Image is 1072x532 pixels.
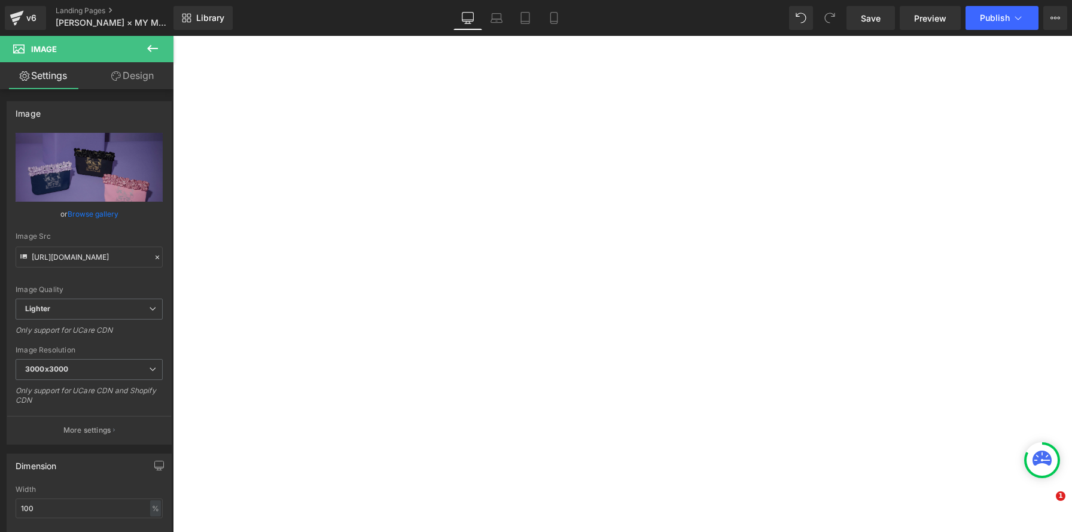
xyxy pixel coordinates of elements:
[16,247,163,267] input: Link
[16,386,163,413] div: Only support for UCare CDN and Shopify CDN
[861,12,881,25] span: Save
[196,13,224,23] span: Library
[482,6,511,30] a: Laptop
[453,6,482,30] a: Desktop
[5,6,46,30] a: v6
[16,285,163,294] div: Image Quality
[818,6,842,30] button: Redo
[16,498,163,518] input: auto
[16,454,57,471] div: Dimension
[16,346,163,354] div: Image Resolution
[980,13,1010,23] span: Publish
[540,6,568,30] a: Mobile
[150,500,161,516] div: %
[7,416,171,444] button: More settings
[56,18,170,28] span: [PERSON_NAME] × MY MELODY & [PERSON_NAME]
[16,232,163,241] div: Image Src
[68,203,118,224] a: Browse gallery
[16,102,41,118] div: Image
[16,326,163,343] div: Only support for UCare CDN
[789,6,813,30] button: Undo
[24,10,39,26] div: v6
[1043,6,1067,30] button: More
[900,6,961,30] a: Preview
[511,6,540,30] a: Tablet
[63,425,111,436] p: More settings
[31,44,57,54] span: Image
[16,485,163,494] div: Width
[56,6,193,16] a: Landing Pages
[25,364,68,373] b: 3000x3000
[25,304,50,313] b: Lighter
[16,208,163,220] div: or
[914,12,946,25] span: Preview
[173,6,233,30] a: New Library
[1056,491,1065,501] span: 1
[1031,491,1060,520] iframe: Intercom live chat
[966,6,1038,30] button: Publish
[89,62,176,89] a: Design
